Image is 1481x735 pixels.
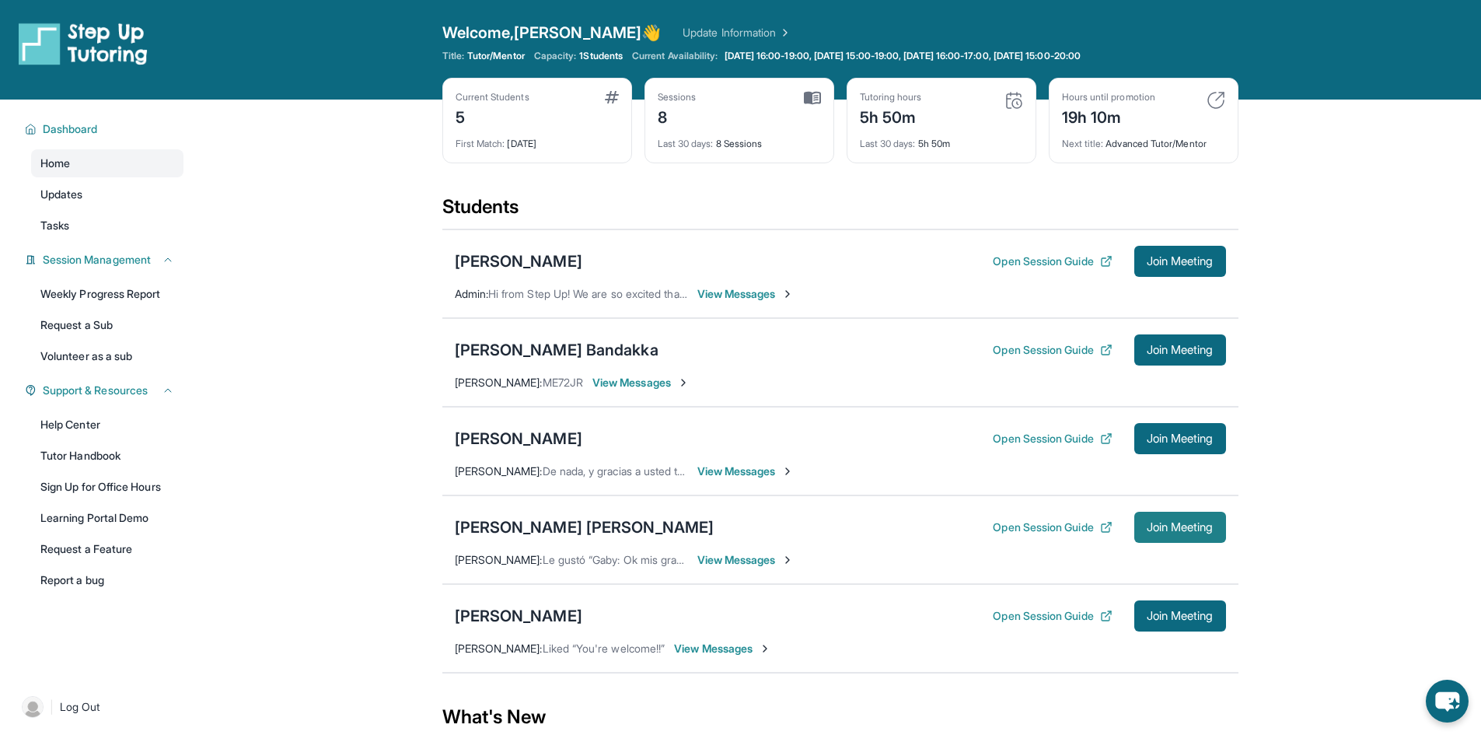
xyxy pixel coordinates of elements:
[31,473,183,501] a: Sign Up for Office Hours
[456,128,619,150] div: [DATE]
[40,218,69,233] span: Tasks
[658,91,697,103] div: Sessions
[759,642,771,655] img: Chevron-Right
[31,212,183,240] a: Tasks
[860,138,916,149] span: Last 30 days :
[442,22,662,44] span: Welcome, [PERSON_NAME] 👋
[19,22,148,65] img: logo
[1147,611,1214,621] span: Join Meeting
[455,339,658,361] div: [PERSON_NAME] Bandakka
[605,91,619,103] img: card
[993,254,1112,269] button: Open Session Guide
[442,194,1238,229] div: Students
[455,516,714,538] div: [PERSON_NAME] [PERSON_NAME]
[455,428,582,450] div: [PERSON_NAME]
[1062,138,1104,149] span: Next title :
[455,553,543,566] span: [PERSON_NAME] :
[1134,512,1226,543] button: Join Meeting
[776,25,791,40] img: Chevron Right
[1134,423,1226,454] button: Join Meeting
[31,411,183,439] a: Help Center
[442,50,464,62] span: Title:
[658,103,697,128] div: 8
[860,91,922,103] div: Tutoring hours
[674,641,771,656] span: View Messages
[781,288,794,300] img: Chevron-Right
[22,696,44,718] img: user-img
[1062,91,1155,103] div: Hours until promotion
[579,50,623,62] span: 1 Students
[1134,246,1226,277] button: Join Meeting
[697,552,795,568] span: View Messages
[781,465,794,478] img: Chevron-Right
[455,464,543,478] span: [PERSON_NAME] :
[456,91,529,103] div: Current Students
[725,50,1081,62] span: [DATE] 16:00-19:00, [DATE] 15:00-19:00, [DATE] 16:00-17:00, [DATE] 15:00-20:00
[658,138,714,149] span: Last 30 days :
[31,535,183,563] a: Request a Feature
[1062,128,1225,150] div: Advanced Tutor/Mentor
[455,605,582,627] div: [PERSON_NAME]
[43,121,98,137] span: Dashboard
[40,187,83,202] span: Updates
[1147,257,1214,266] span: Join Meeting
[37,121,174,137] button: Dashboard
[1134,600,1226,632] button: Join Meeting
[1004,91,1023,110] img: card
[804,91,821,105] img: card
[721,50,1084,62] a: [DATE] 16:00-19:00, [DATE] 15:00-19:00, [DATE] 16:00-17:00, [DATE] 15:00-20:00
[993,520,1112,535] button: Open Session Guide
[43,383,148,398] span: Support & Resources
[543,553,700,566] span: Le gustó “Gaby: Ok mis gracias”
[31,442,183,470] a: Tutor Handbook
[1062,103,1155,128] div: 19h 10m
[1426,680,1469,723] button: chat-button
[543,376,583,389] span: ME72JR
[993,342,1112,358] button: Open Session Guide
[1207,91,1225,110] img: card
[31,566,183,594] a: Report a bug
[31,180,183,208] a: Updates
[31,311,183,339] a: Request a Sub
[781,554,794,566] img: Chevron-Right
[543,464,716,478] span: De nada, y gracias a usted también!
[543,642,665,655] span: Liked “You're welcome!!”
[677,376,690,389] img: Chevron-Right
[455,250,582,272] div: [PERSON_NAME]
[37,383,174,398] button: Support & Resources
[658,128,821,150] div: 8 Sessions
[455,287,488,300] span: Admin :
[31,149,183,177] a: Home
[1147,434,1214,443] span: Join Meeting
[50,698,54,716] span: |
[1147,345,1214,355] span: Join Meeting
[43,252,151,268] span: Session Management
[37,252,174,268] button: Session Management
[60,699,100,715] span: Log Out
[31,504,183,532] a: Learning Portal Demo
[467,50,525,62] span: Tutor/Mentor
[993,431,1112,446] button: Open Session Guide
[1147,523,1214,532] span: Join Meeting
[456,138,505,149] span: First Match :
[860,128,1023,150] div: 5h 50m
[1134,334,1226,366] button: Join Meeting
[860,103,922,128] div: 5h 50m
[632,50,718,62] span: Current Availability:
[993,608,1112,624] button: Open Session Guide
[31,342,183,370] a: Volunteer as a sub
[455,376,543,389] span: [PERSON_NAME] :
[534,50,577,62] span: Capacity:
[683,25,791,40] a: Update Information
[40,156,70,171] span: Home
[455,642,543,655] span: [PERSON_NAME] :
[31,280,183,308] a: Weekly Progress Report
[697,464,795,479] span: View Messages
[456,103,529,128] div: 5
[592,375,690,390] span: View Messages
[16,690,183,724] a: |Log Out
[697,286,795,302] span: View Messages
